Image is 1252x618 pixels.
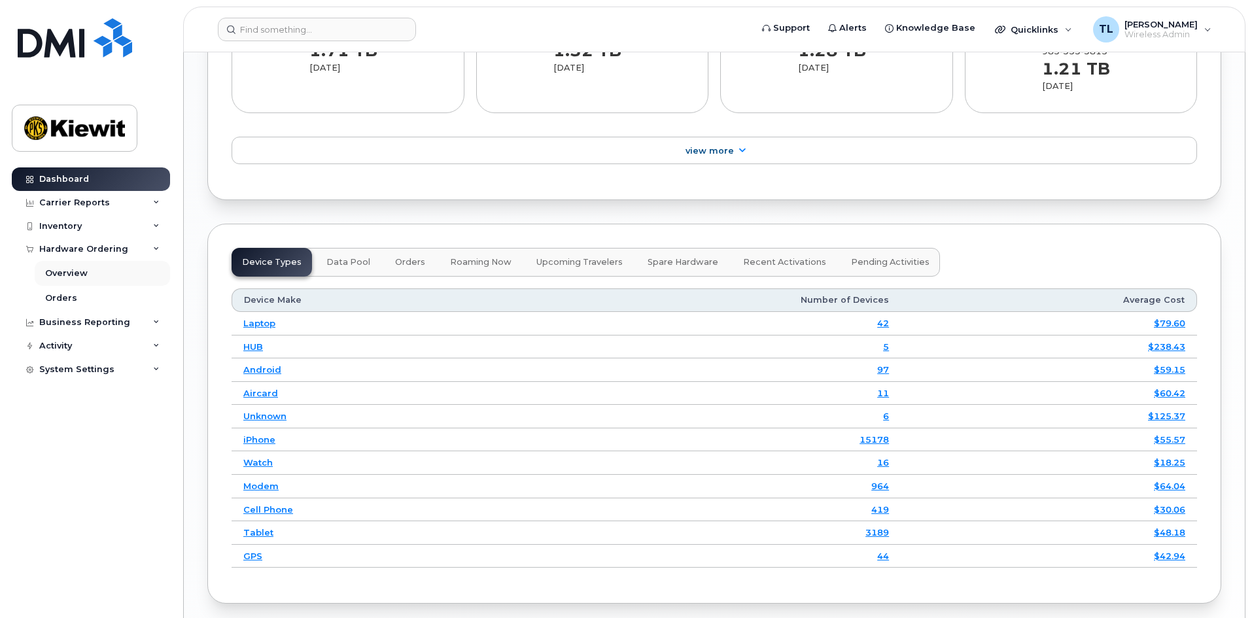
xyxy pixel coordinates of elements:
a: $60.42 [1154,388,1185,398]
div: Quicklinks [986,16,1081,43]
iframe: Messenger Launcher [1195,561,1242,608]
span: Roaming Now [450,257,512,267]
a: Alerts [819,15,876,41]
a: Watch [243,457,273,468]
a: $59.15 [1154,364,1185,375]
a: View More [232,137,1197,164]
span: Data Pool [326,257,370,267]
span: Upcoming Travelers [536,257,623,267]
strong: 1.21 TB [1042,52,1110,78]
div: Tanner Lamoree [1084,16,1221,43]
a: Android [243,364,281,375]
a: Support [753,15,819,41]
a: $64.04 [1154,481,1185,491]
a: 419 [871,504,889,515]
span: Support [773,22,810,35]
a: Knowledge Base [876,15,984,41]
a: Laptop [243,318,275,328]
a: 964 [871,481,889,491]
a: 97 [877,364,889,375]
a: 6 [883,411,889,421]
th: Device Make [232,288,514,312]
div: [DATE] [309,62,441,74]
a: $30.06 [1154,504,1185,515]
span: [PERSON_NAME] [1124,19,1198,29]
a: 16 [877,457,889,468]
span: Wireless Admin [1124,29,1198,40]
a: $55.57 [1154,434,1185,445]
a: $79.60 [1154,318,1185,328]
a: $48.18 [1154,527,1185,538]
th: Average Cost [901,288,1197,312]
span: Alerts [839,22,867,35]
span: Spare Hardware [648,257,718,267]
a: $238.43 [1148,341,1185,352]
span: Pending Activities [851,257,930,267]
a: 3189 [865,527,889,538]
div: [DATE] [553,62,685,74]
a: 5 [883,341,889,352]
span: Orders [395,257,425,267]
span: Recent Activations [743,257,826,267]
span: Quicklinks [1011,24,1058,35]
a: Aircard [243,388,278,398]
span: TL [1099,22,1113,37]
a: Unknown [243,411,287,421]
a: HUB [243,341,263,352]
a: Modem [243,481,279,491]
input: Find something... [218,18,416,41]
span: View More [686,146,734,156]
a: $42.94 [1154,551,1185,561]
a: Tablet [243,527,273,538]
th: Number of Devices [514,288,901,312]
a: 44 [877,551,889,561]
a: GPS [243,551,262,561]
a: Cell Phone [243,504,293,515]
a: 11 [877,388,889,398]
a: 42 [877,318,889,328]
a: $18.25 [1154,457,1185,468]
a: 15178 [860,434,889,445]
a: iPhone [243,434,275,445]
a: $125.37 [1148,411,1185,421]
span: Knowledge Base [896,22,975,35]
div: [DATE] [798,62,930,74]
div: [DATE] [1042,80,1174,92]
